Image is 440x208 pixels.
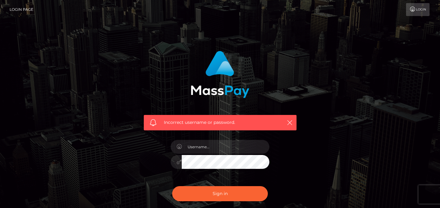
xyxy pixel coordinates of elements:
a: Login [406,3,430,16]
a: Login Page [10,3,33,16]
button: Sign in [172,186,268,201]
input: Username... [182,140,269,154]
span: Incorrect username or password. [164,119,276,126]
img: MassPay Login [191,51,249,98]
